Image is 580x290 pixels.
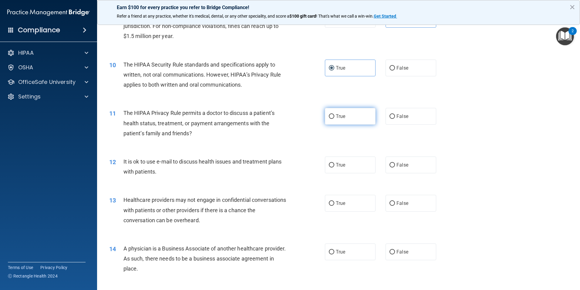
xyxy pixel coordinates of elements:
span: True [336,113,345,119]
strong: Get Started [374,14,396,19]
p: OfficeSafe University [18,78,76,86]
a: Privacy Policy [40,264,68,271]
span: Refer a friend at any practice, whether it's medical, dental, or any other speciality, and score a [117,14,289,19]
span: True [336,200,345,206]
span: 14 [109,245,116,253]
a: OfficeSafe University [7,78,88,86]
span: True [336,162,345,168]
button: Open Resource Center, 2 new notifications [556,27,574,45]
input: True [329,114,334,119]
span: True [336,65,345,71]
span: False [396,200,408,206]
span: HIPAA’s Privacy and Security Rules are governed under each states jurisdiction. For non-complianc... [123,13,287,39]
span: ! That's what we call a win-win. [316,14,374,19]
span: A physician is a Business Associate of another healthcare provider. As such, there needs to be a ... [123,245,286,272]
p: Earn $100 for every practice you refer to Bridge Compliance! [117,5,560,10]
p: OSHA [18,64,33,71]
strong: $100 gift card [289,14,316,19]
a: OSHA [7,64,88,71]
input: False [389,114,395,119]
input: True [329,201,334,206]
span: 11 [109,110,116,117]
a: HIPAA [7,49,88,57]
span: Healthcare providers may not engage in confidential conversations with patients or other provider... [123,197,286,223]
input: True [329,163,334,167]
span: Ⓒ Rectangle Health 2024 [8,273,58,279]
input: False [389,163,395,167]
span: It is ok to use e-mail to discuss health issues and treatment plans with patients. [123,158,282,175]
button: Close [569,2,575,12]
div: 2 [572,31,574,39]
input: False [389,250,395,254]
span: False [396,65,408,71]
input: True [329,66,334,71]
input: False [389,201,395,206]
a: Get Started [374,14,397,19]
a: Settings [7,93,88,100]
span: The HIPAA Privacy Rule permits a doctor to discuss a patient’s health status, treatment, or payme... [123,110,275,136]
h4: Compliance [18,26,60,34]
span: 10 [109,61,116,69]
span: False [396,249,408,255]
p: HIPAA [18,49,34,57]
p: Settings [18,93,41,100]
span: 13 [109,197,116,204]
input: True [329,250,334,254]
span: The HIPAA Security Rule standards and specifications apply to written, not oral communications. H... [123,61,281,88]
span: True [336,249,345,255]
span: False [396,162,408,168]
input: False [389,66,395,71]
span: False [396,113,408,119]
span: 12 [109,158,116,166]
img: PMB logo [7,6,90,19]
a: Terms of Use [8,264,33,271]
